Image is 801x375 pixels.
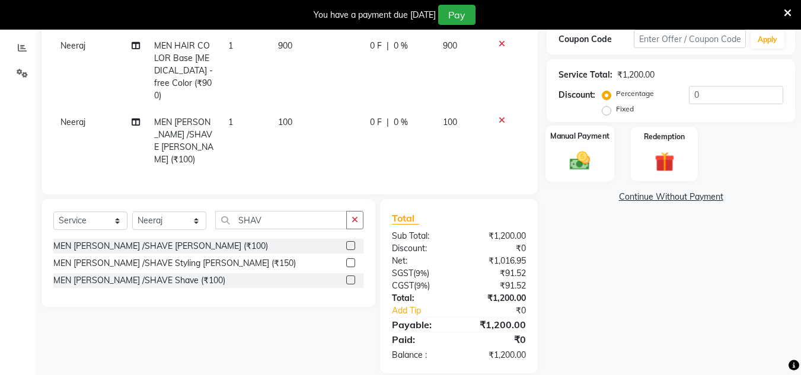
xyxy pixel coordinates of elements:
button: Pay [438,5,476,25]
div: You have a payment due [DATE] [314,9,436,21]
div: ₹91.52 [459,280,535,292]
div: Service Total: [559,69,612,81]
span: 1 [228,40,233,51]
div: Paid: [383,332,459,347]
div: Discount: [559,89,595,101]
div: ( ) [383,267,459,280]
a: Continue Without Payment [549,191,793,203]
div: ₹1,016.95 [459,255,535,267]
span: | [387,40,389,52]
button: Apply [751,31,784,49]
div: Balance : [383,349,459,361]
span: 9% [416,281,427,290]
label: Redemption [644,132,685,142]
div: ₹1,200.00 [459,230,535,242]
div: ₹0 [472,305,535,317]
span: CGST [392,280,414,291]
span: 0 F [370,116,382,129]
div: ( ) [383,280,459,292]
label: Percentage [616,88,654,99]
div: MEN [PERSON_NAME] /SHAVE Styling [PERSON_NAME] (₹150) [53,257,296,270]
span: 0 F [370,40,382,52]
img: _gift.svg [649,149,681,174]
span: MEN [PERSON_NAME] /SHAVE [PERSON_NAME] (₹100) [154,117,213,165]
div: ₹0 [459,242,535,255]
span: 900 [278,40,292,51]
div: ₹1,200.00 [459,349,535,361]
label: Manual Payment [550,131,609,142]
div: ₹91.52 [459,267,535,280]
a: Add Tip [383,305,471,317]
input: Search or Scan [215,211,347,229]
input: Enter Offer / Coupon Code [634,30,746,48]
div: ₹1,200.00 [459,292,535,305]
span: 0 % [394,116,408,129]
div: Sub Total: [383,230,459,242]
div: ₹0 [459,332,535,347]
div: Coupon Code [559,33,633,46]
span: Neeraj [60,40,85,51]
div: ₹1,200.00 [459,318,535,332]
span: Total [392,212,419,225]
span: | [387,116,389,129]
span: Neeraj [60,117,85,127]
span: 900 [443,40,457,51]
span: SGST [392,268,413,278]
div: Payable: [383,318,459,332]
span: 100 [278,117,292,127]
span: 9% [416,268,427,278]
label: Fixed [616,104,634,114]
div: Total: [383,292,459,305]
span: 1 [228,117,233,127]
span: 100 [443,117,457,127]
div: MEN [PERSON_NAME] /SHAVE [PERSON_NAME] (₹100) [53,240,268,252]
div: ₹1,200.00 [617,69,655,81]
span: 0 % [394,40,408,52]
div: Discount: [383,242,459,255]
img: _cash.svg [563,149,596,173]
div: MEN [PERSON_NAME] /SHAVE Shave (₹100) [53,274,225,287]
span: MEN HAIR COLOR Base [MEDICAL_DATA] -free Color (₹900) [154,40,213,101]
div: Net: [383,255,459,267]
